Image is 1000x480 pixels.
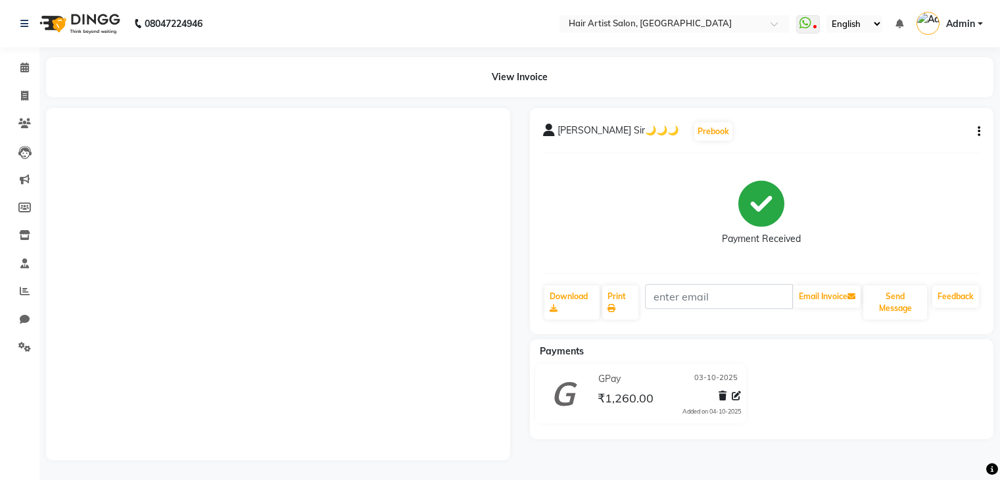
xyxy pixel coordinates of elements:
[946,17,975,31] span: Admin
[682,407,741,416] div: Added on 04-10-2025
[645,284,793,309] input: enter email
[598,391,654,409] span: ₹1,260.00
[145,5,202,42] b: 08047224946
[46,57,993,97] div: View Invoice
[558,124,679,142] span: [PERSON_NAME] Sir🌙🌙🌙
[863,285,927,320] button: Send Message
[598,372,621,386] span: GPay
[694,372,738,386] span: 03-10-2025
[917,12,940,35] img: Admin
[694,122,732,141] button: Prebook
[34,5,124,42] img: logo
[544,285,600,320] a: Download
[794,285,861,308] button: Email Invoice
[540,345,584,357] span: Payments
[722,232,801,246] div: Payment Received
[932,285,979,308] a: Feedback
[602,285,638,320] a: Print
